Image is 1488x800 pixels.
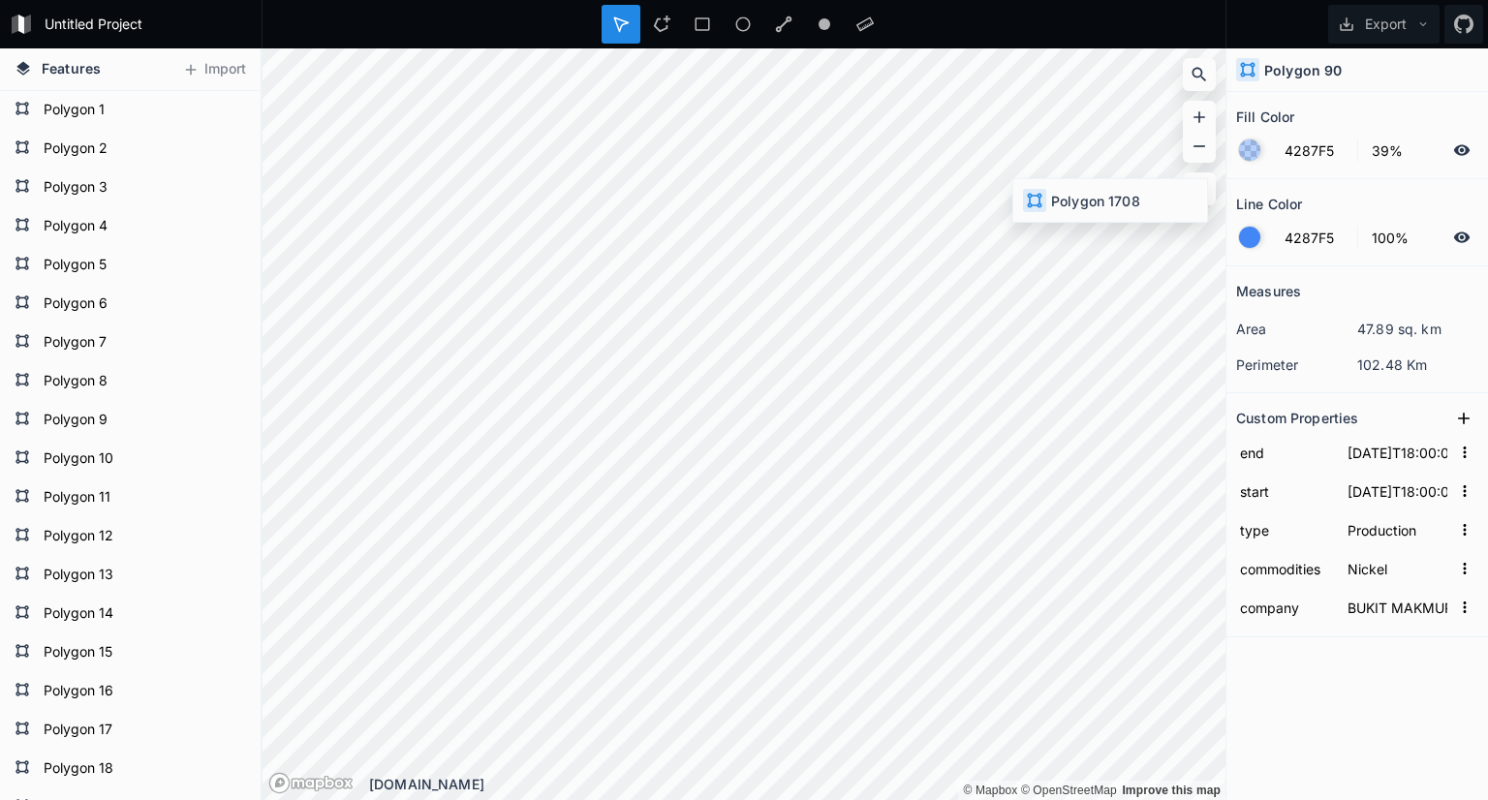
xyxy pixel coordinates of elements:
[1122,784,1221,797] a: Map feedback
[268,772,354,794] a: Mapbox logo
[1328,5,1440,44] button: Export
[1236,102,1294,132] h2: Fill Color
[369,774,1225,794] div: [DOMAIN_NAME]
[1236,477,1334,506] input: Name
[1236,276,1301,306] h2: Measures
[1236,515,1334,544] input: Name
[1236,189,1302,219] h2: Line Color
[1236,554,1334,583] input: Name
[1236,354,1357,375] dt: perimeter
[1344,515,1451,544] input: Empty
[1357,319,1478,339] dd: 47.89 sq. km
[1344,593,1451,622] input: Empty
[963,784,1017,797] a: Mapbox
[1344,438,1451,467] input: Empty
[1236,438,1334,467] input: Name
[1236,319,1357,339] dt: area
[1357,354,1478,375] dd: 102.48 Km
[1021,784,1117,797] a: OpenStreetMap
[1236,593,1334,622] input: Name
[1344,554,1451,583] input: Empty
[1264,60,1342,80] h4: Polygon 90
[172,54,256,85] button: Import
[42,58,101,78] span: Features
[1344,477,1451,506] input: Empty
[1236,403,1358,433] h2: Custom Properties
